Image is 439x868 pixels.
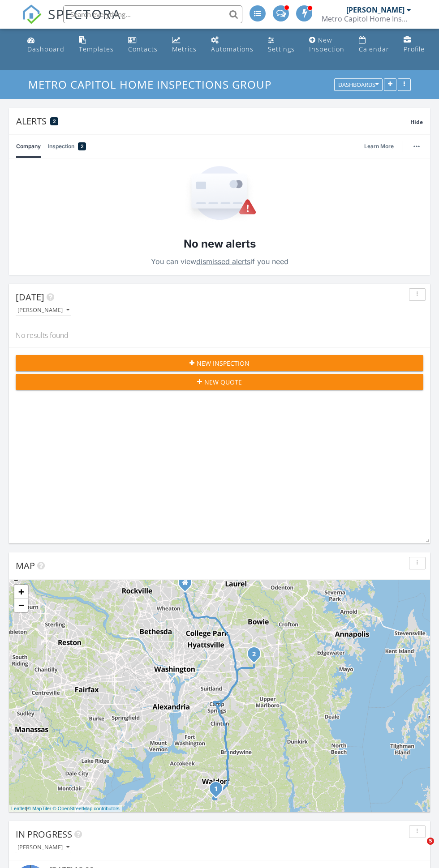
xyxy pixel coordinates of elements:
div: 4621 La Costa Lane, Waldorf, MD 20602 [216,788,221,794]
div: No results found [9,323,430,347]
span: Hide [410,118,423,126]
a: Contacts [125,32,161,58]
button: [PERSON_NAME] [16,842,71,854]
a: Zoom in [14,585,28,599]
a: Dashboard [24,32,68,58]
span: In Progress [16,828,72,840]
span: 5 [427,838,434,845]
div: Metrics [172,45,197,53]
a: SPECTORA [22,12,121,31]
div: Automations [211,45,254,53]
span: 2 [81,142,84,151]
div: Dashboard [27,45,65,53]
a: Templates [75,32,117,58]
a: Automations (Advanced) [207,32,257,58]
a: Zoom out [14,599,28,612]
a: © OpenStreetMap contributors [53,806,120,811]
span: 2 [53,118,56,124]
button: [PERSON_NAME] [16,304,71,316]
span: New Quote [204,377,242,387]
h2: No new alerts [184,236,256,252]
iframe: Intercom live chat [409,838,430,859]
a: Learn More [364,142,399,151]
span: Map [16,560,35,572]
div: 1222 Kings Tree Dr, Bowie, MD 20721 [254,654,259,659]
img: The Best Home Inspection Software - Spectora [22,4,42,24]
div: | [9,805,122,812]
span: SPECTORA [48,4,121,23]
i: 1 [214,786,218,792]
button: New Inspection [16,355,423,371]
a: New Inspection [306,32,348,58]
a: Inspection [48,135,86,158]
a: Metro Capitol Home Inspections Group [28,77,279,92]
a: © MapTiler [27,806,52,811]
div: Settings [268,45,295,53]
div: Templates [79,45,114,53]
div: [PERSON_NAME] [346,5,405,14]
div: Dashboards [338,82,379,88]
a: Settings [264,32,298,58]
div: [PERSON_NAME] [17,307,69,313]
a: Calendar [355,32,393,58]
div: New Inspection [309,36,344,53]
button: Dashboards [334,79,383,91]
p: You can view if you need [151,255,288,268]
a: Leaflet [11,806,26,811]
div: 43 Randolph Rd Ste 223, Silver Spring MD 20904 [185,582,190,588]
i: 2 [252,651,256,658]
div: Profile [404,45,425,53]
a: dismissed alerts [196,257,250,266]
a: Company Profile [400,32,428,58]
div: Calendar [359,45,389,53]
img: Empty State [182,166,257,222]
span: [DATE] [16,291,44,303]
input: Search everything... [63,5,242,23]
img: ellipsis-632cfdd7c38ec3a7d453.svg [413,145,420,147]
div: Metro Capitol Home Inspection Group, LLC [322,14,411,23]
span: New Inspection [197,359,250,368]
a: Metrics [168,32,200,58]
button: New Quote [16,374,423,390]
div: Alerts [16,115,410,127]
a: Company [16,135,41,158]
div: Contacts [128,45,158,53]
div: [PERSON_NAME] [17,844,69,851]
